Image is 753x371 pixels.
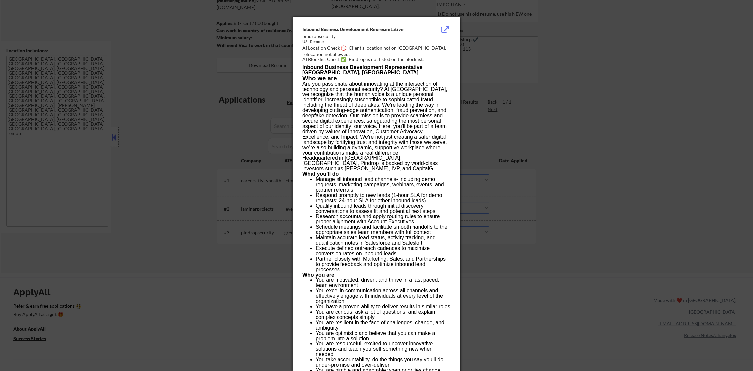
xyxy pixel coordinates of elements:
li: Qualify inbound leads through initial discovery conversations to assess fit and potential next steps [316,203,450,214]
div: US - Remote [302,39,417,45]
strong: Who you are [302,272,334,278]
li: You are optimistic and believe that you can make a problem into a solution [316,331,450,341]
p: Headquartered in [GEOGRAPHIC_DATA], [GEOGRAPHIC_DATA], Pindrop is backed by world-class investors... [302,155,450,171]
li: Schedule meetings and facilitate smooth handoffs to the appropriate sales team members with full ... [316,224,450,235]
li: You are curious, ask a lot of questions, and explain complex concepts simply [316,309,450,320]
strong: What you’ll do [302,171,339,177]
p: Are you passionate about innovating at the intersection of technology and personal security? At [... [302,81,450,155]
li: You are resourceful, excited to uncover innovative solutions and teach yourself something new whe... [316,341,450,357]
strong: [GEOGRAPHIC_DATA], [GEOGRAPHIC_DATA] [302,70,419,75]
strong: Inbound Business Development Representative [302,64,423,70]
li: Respond promptly to new leads (1-hour SLA for demo requests; 24-hour SLA for other inbound leads) [316,193,450,203]
strong: Who we are [302,75,337,82]
li: You have a proven ability to deliver results in similar roles [316,304,450,309]
li: You excel in communication across all channels and effectively engage with individuals at every l... [316,288,450,304]
li: You are motivated, driven, and thrive in a fast paced, team environment [316,278,450,288]
li: Maintain accurate lead status, activity tracking, and qualification notes in Salesforce and Sales... [316,235,450,246]
li: Partner closely with Marketing, Sales, and Partnerships to provide feedback and optimize inbound ... [316,256,450,272]
li: Manage all inbound lead channels- including demo requests, marketing campaigns, webinars, events,... [316,177,450,193]
div: pindropsecurity [302,33,417,40]
li: You take accountability, do the things you say you’ll do, under-promise and over-deliver [316,357,450,368]
li: You are resilient in the face of challenges, change, and ambiguity [316,320,450,331]
li: Execute defined outreach cadences to maximize conversion rates on inbound leads [316,246,450,256]
div: AI Location Check 🚫: Client's location not on [GEOGRAPHIC_DATA], relocation not allowed. [302,45,453,58]
div: Inbound Business Development Representative [302,26,417,32]
div: AI Blocklist Check ✅: Pindrop is not listed on the blocklist. [302,56,453,63]
li: Research accounts and apply routing rules to ensure proper alignment with Account Executives [316,214,450,224]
